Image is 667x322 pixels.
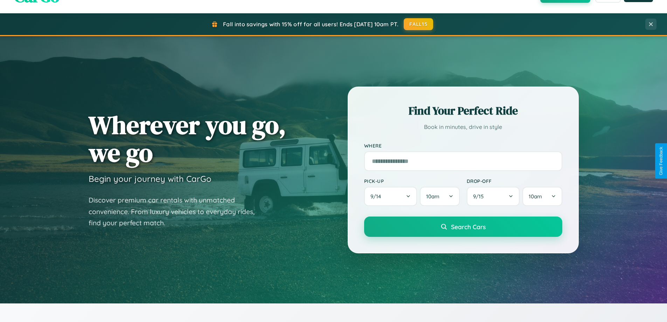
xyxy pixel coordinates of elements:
label: Where [364,143,562,149]
p: Book in minutes, drive in style [364,122,562,132]
span: 9 / 15 [473,193,487,200]
button: 9/14 [364,187,417,206]
button: Search Cars [364,217,562,237]
label: Pick-up [364,178,460,184]
button: FALL15 [404,18,433,30]
h1: Wherever you go, we go [89,111,286,166]
button: 9/15 [467,187,520,206]
span: 10am [529,193,542,200]
span: Fall into savings with 15% off for all users! Ends [DATE] 10am PT. [223,21,398,28]
label: Drop-off [467,178,562,184]
span: Search Cars [451,223,486,231]
h2: Find Your Perfect Ride [364,103,562,118]
h3: Begin your journey with CarGo [89,173,211,184]
button: 10am [420,187,459,206]
span: 9 / 14 [370,193,384,200]
span: 10am [426,193,439,200]
p: Discover premium car rentals with unmatched convenience. From luxury vehicles to everyday rides, ... [89,194,264,229]
div: Give Feedback [659,147,663,175]
button: 10am [522,187,562,206]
